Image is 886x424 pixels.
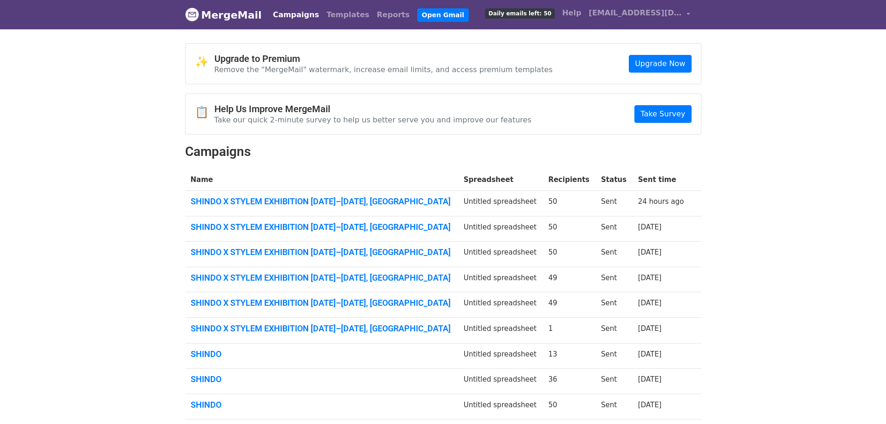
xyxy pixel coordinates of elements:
[458,242,543,267] td: Untitled spreadsheet
[185,169,458,191] th: Name
[323,6,373,24] a: Templates
[595,242,632,267] td: Sent
[191,273,453,283] a: SHINDO X STYLEM EXHIBITION [DATE]–[DATE], [GEOGRAPHIC_DATA]
[269,6,323,24] a: Campaigns
[214,103,532,114] h4: Help Us Improve MergeMail
[458,318,543,343] td: Untitled spreadsheet
[191,298,453,308] a: SHINDO X STYLEM EXHIBITION [DATE]–[DATE], [GEOGRAPHIC_DATA]
[595,169,632,191] th: Status
[485,8,554,19] span: Daily emails left: 50
[458,394,543,419] td: Untitled spreadsheet
[191,374,453,384] a: SHINDO
[458,191,543,216] td: Untitled spreadsheet
[638,223,662,231] a: [DATE]
[543,169,595,191] th: Recipients
[595,216,632,242] td: Sent
[195,55,214,69] span: ✨
[638,375,662,384] a: [DATE]
[595,292,632,318] td: Sent
[373,6,413,24] a: Reports
[458,369,543,394] td: Untitled spreadsheet
[589,7,682,19] span: [EMAIL_ADDRESS][DOMAIN_NAME]
[595,343,632,369] td: Sent
[214,65,553,74] p: Remove the "MergeMail" watermark, increase email limits, and access premium templates
[543,318,595,343] td: 1
[638,299,662,307] a: [DATE]
[481,4,558,22] a: Daily emails left: 50
[543,292,595,318] td: 49
[458,292,543,318] td: Untitled spreadsheet
[585,4,694,26] a: [EMAIL_ADDRESS][DOMAIN_NAME]
[458,216,543,242] td: Untitled spreadsheet
[543,242,595,267] td: 50
[543,216,595,242] td: 50
[185,5,262,25] a: MergeMail
[191,196,453,207] a: SHINDO X STYLEM EXHIBITION [DATE]–[DATE], [GEOGRAPHIC_DATA]
[458,267,543,292] td: Untitled spreadsheet
[543,343,595,369] td: 13
[595,369,632,394] td: Sent
[185,144,701,160] h2: Campaigns
[629,55,691,73] a: Upgrade Now
[191,247,453,257] a: SHINDO X STYLEM EXHIBITION [DATE]–[DATE], [GEOGRAPHIC_DATA]
[634,105,691,123] a: Take Survey
[638,324,662,333] a: [DATE]
[543,267,595,292] td: 49
[638,274,662,282] a: [DATE]
[214,115,532,125] p: Take our quick 2-minute survey to help us better serve you and improve our features
[559,4,585,22] a: Help
[595,394,632,419] td: Sent
[458,343,543,369] td: Untitled spreadsheet
[543,369,595,394] td: 36
[185,7,199,21] img: MergeMail logo
[595,318,632,343] td: Sent
[543,191,595,216] td: 50
[458,169,543,191] th: Spreadsheet
[195,106,214,119] span: 📋
[595,267,632,292] td: Sent
[191,400,453,410] a: SHINDO
[417,8,469,22] a: Open Gmail
[191,323,453,334] a: SHINDO X STYLEM EXHIBITION [DATE]–[DATE], [GEOGRAPHIC_DATA]
[214,53,553,64] h4: Upgrade to Premium
[543,394,595,419] td: 50
[638,401,662,409] a: [DATE]
[191,222,453,232] a: SHINDO X STYLEM EXHIBITION [DATE]–[DATE], [GEOGRAPHIC_DATA]
[638,197,684,206] a: 24 hours ago
[191,349,453,359] a: SHINDO
[638,350,662,358] a: [DATE]
[633,169,690,191] th: Sent time
[638,248,662,256] a: [DATE]
[595,191,632,216] td: Sent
